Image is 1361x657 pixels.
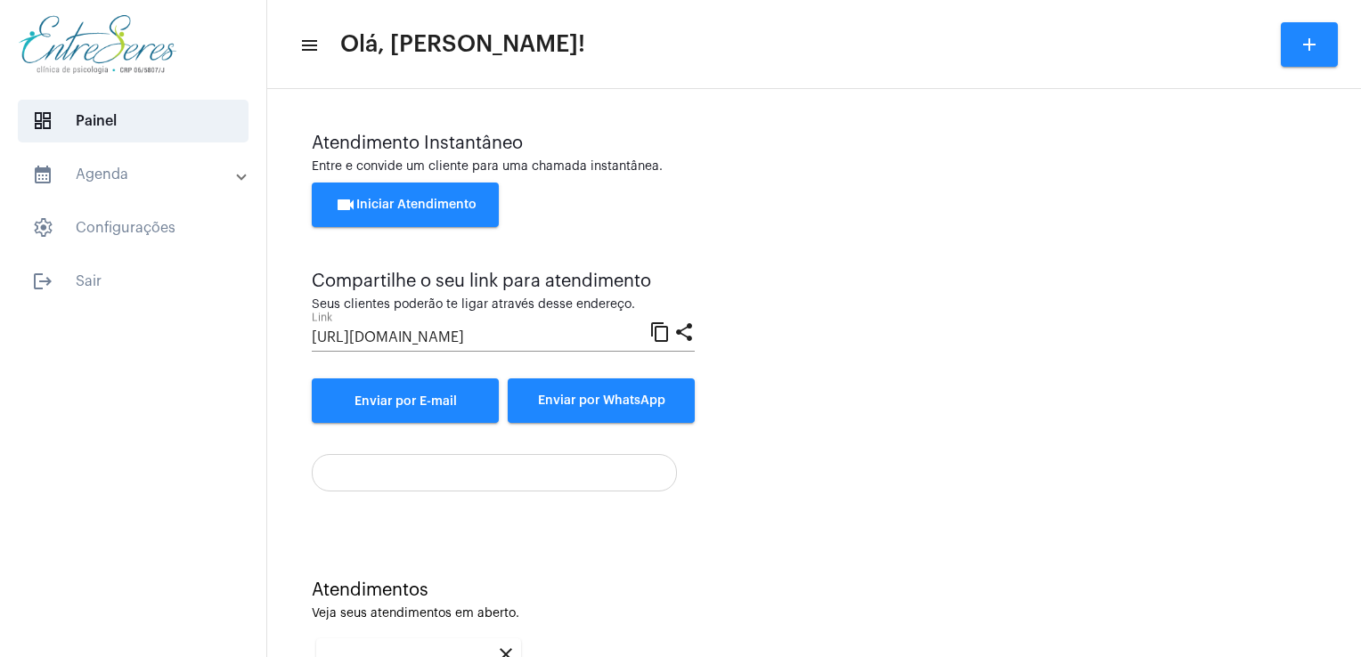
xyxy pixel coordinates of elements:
div: Atendimento Instantâneo [312,134,1316,153]
mat-icon: content_copy [649,320,671,342]
div: Veja seus atendimentos em aberto. [312,607,1316,620]
span: sidenav icon [32,110,53,132]
button: Enviar por WhatsApp [508,378,695,423]
button: Iniciar Atendimento [312,182,499,227]
mat-icon: add [1299,34,1320,55]
span: Enviar por WhatsApp [538,394,665,407]
img: aa27006a-a7e4-c883-abf8-315c10fe6841.png [14,9,181,80]
span: Olá, [PERSON_NAME]! [340,30,585,59]
span: Enviar por E-mail [355,395,457,408]
div: Atendimentos [312,580,1316,600]
mat-icon: sidenav icon [32,271,53,292]
span: Iniciar Atendimento [335,199,477,211]
mat-icon: sidenav icon [299,35,317,56]
span: sidenav icon [32,217,53,239]
div: Entre e convide um cliente para uma chamada instantânea. [312,160,1316,174]
span: Configurações [18,207,249,249]
mat-icon: share [673,320,695,342]
span: Painel [18,100,249,142]
mat-panel-title: Agenda [32,164,238,185]
span: Sair [18,260,249,303]
a: Enviar por E-mail [312,378,499,423]
div: Seus clientes poderão te ligar através desse endereço. [312,298,695,312]
mat-expansion-panel-header: sidenav iconAgenda [11,153,266,196]
mat-icon: sidenav icon [32,164,53,185]
div: Compartilhe o seu link para atendimento [312,272,695,291]
mat-icon: videocam [335,194,356,215]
